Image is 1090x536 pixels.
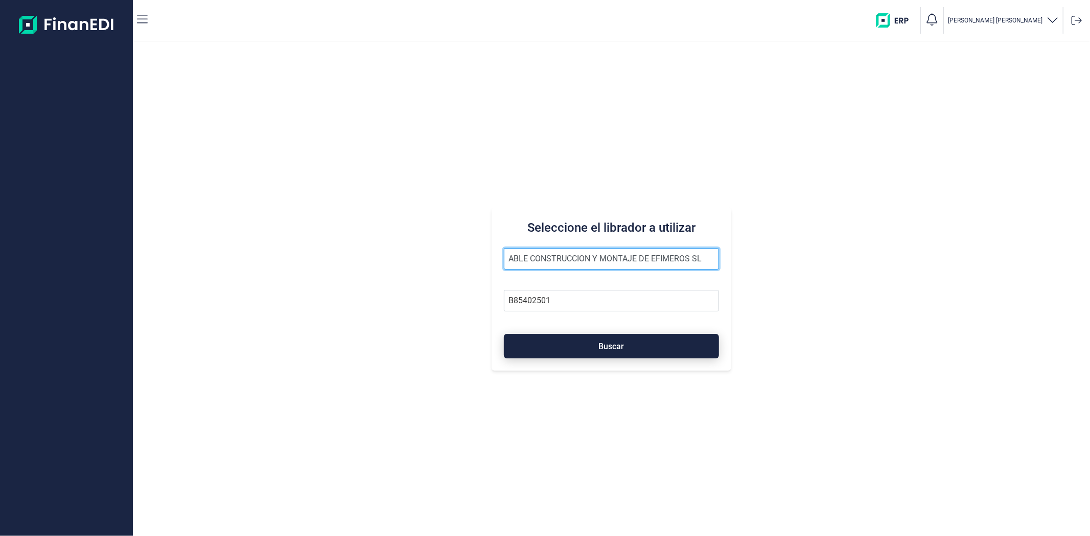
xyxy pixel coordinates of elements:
[504,248,718,270] input: Seleccione la razón social
[599,343,624,350] span: Buscar
[504,334,718,358] button: Buscar
[876,13,916,28] img: erp
[948,13,1059,28] button: [PERSON_NAME] [PERSON_NAME]
[19,8,114,41] img: Logo de aplicación
[504,290,718,311] input: Busque por NIF
[948,16,1042,25] p: [PERSON_NAME] [PERSON_NAME]
[504,220,718,236] h3: Seleccione el librador a utilizar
